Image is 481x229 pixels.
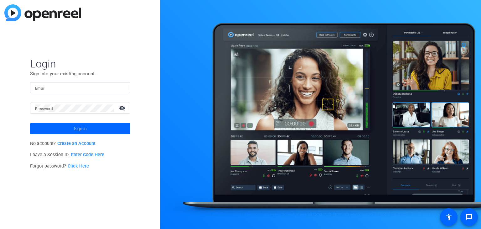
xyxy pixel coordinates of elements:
[445,213,453,221] mat-icon: accessibility
[68,163,89,169] a: Click Here
[35,84,125,92] input: Enter Email Address
[30,70,130,77] p: Sign into your existing account.
[465,213,473,221] mat-icon: message
[57,141,96,146] a: Create an Account
[30,57,130,70] span: Login
[115,104,130,113] mat-icon: visibility_off
[30,152,104,157] span: I have a Session ID.
[71,152,104,157] a: Enter Code Here
[35,107,53,111] mat-label: Password
[35,86,45,91] mat-label: Email
[30,123,130,134] button: Sign in
[4,4,81,21] img: blue-gradient.svg
[30,141,96,146] span: No account?
[74,121,87,136] span: Sign in
[30,163,89,169] span: Forgot password?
